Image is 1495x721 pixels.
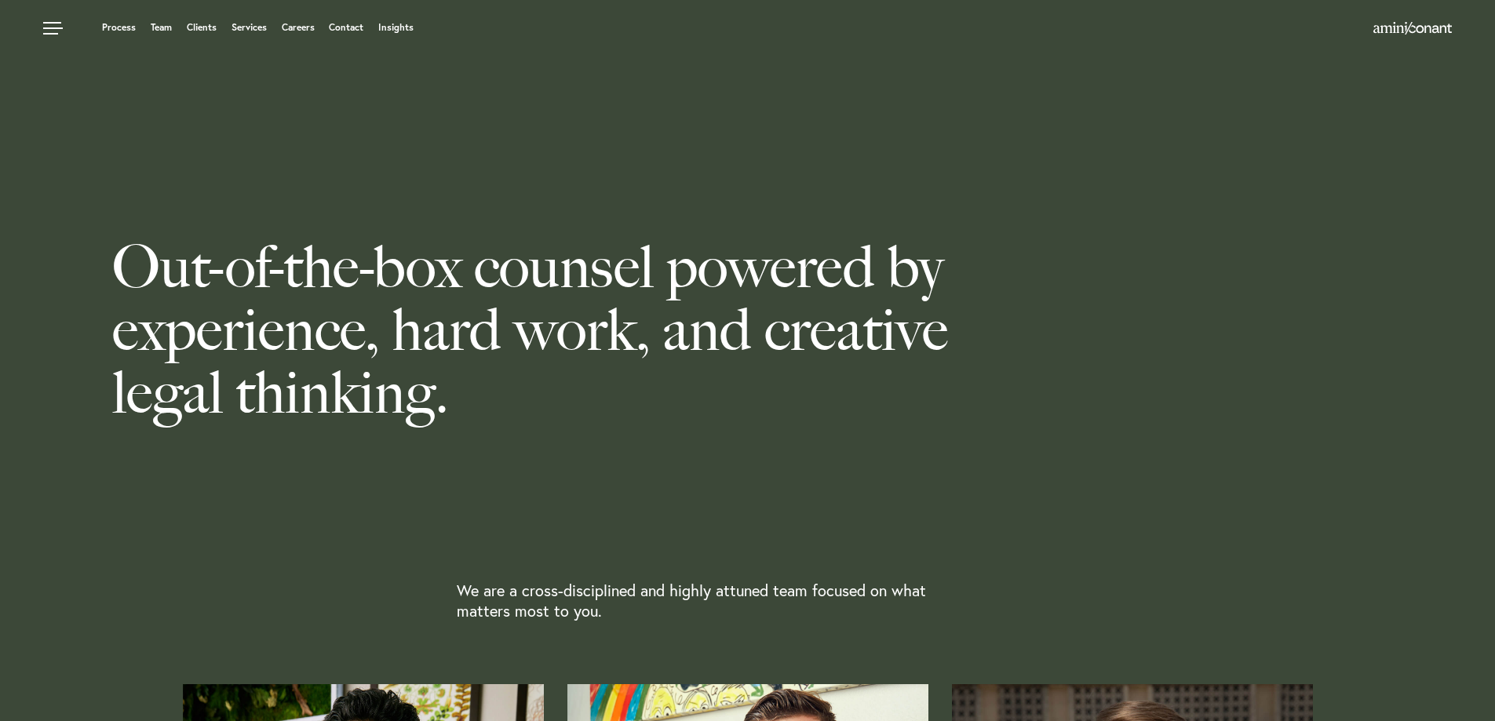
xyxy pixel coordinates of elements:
p: We are a cross-disciplined and highly attuned team focused on what matters most to you. [457,581,959,621]
a: Clients [187,23,217,32]
a: Home [1373,23,1452,35]
img: Amini & Conant [1373,22,1452,35]
a: Team [151,23,172,32]
a: Process [102,23,136,32]
a: Services [232,23,267,32]
a: Careers [282,23,315,32]
a: Insights [378,23,414,32]
a: Contact [329,23,363,32]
